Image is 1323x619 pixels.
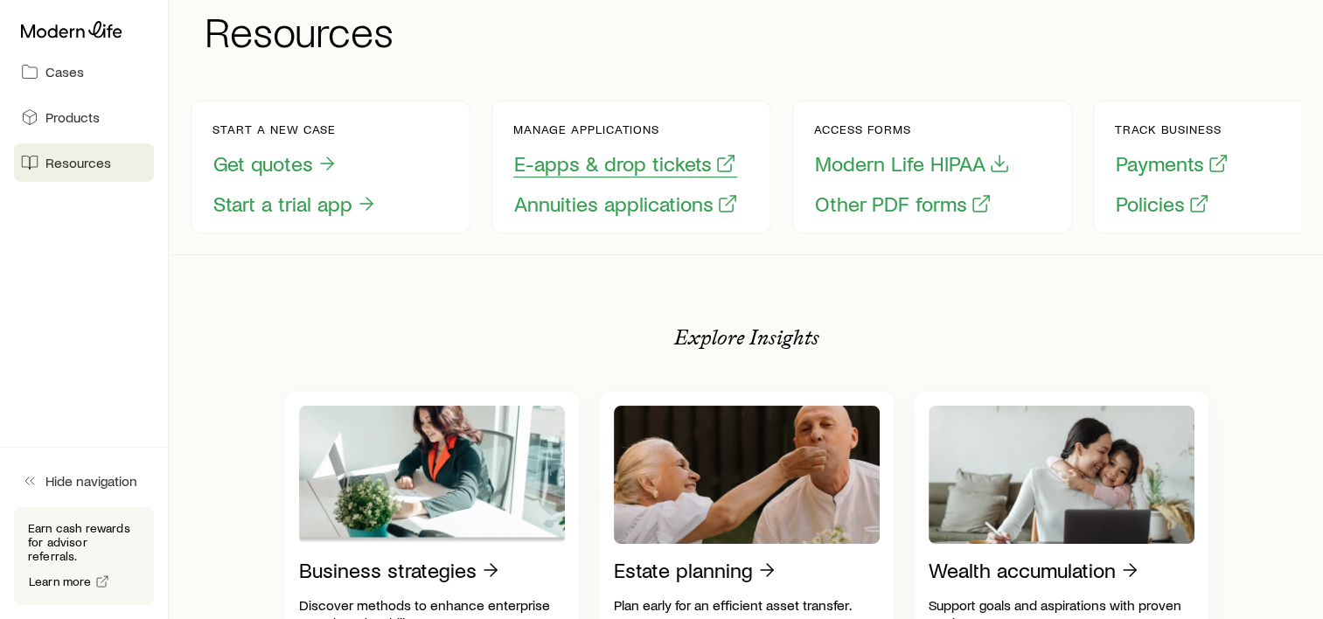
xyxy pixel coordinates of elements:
span: Cases [45,63,84,80]
a: Products [14,98,154,136]
p: Earn cash rewards for advisor referrals. [28,521,140,563]
h1: Resources [205,10,1302,52]
button: Hide navigation [14,462,154,500]
p: Start a new case [212,122,378,136]
button: Get quotes [212,150,338,177]
span: Learn more [29,575,92,588]
p: Access forms [814,122,1011,136]
p: Plan early for an efficient asset transfer. [614,596,880,614]
p: Wealth accumulation [929,558,1116,582]
span: Hide navigation [45,472,137,490]
a: Cases [14,52,154,91]
span: Products [45,108,100,126]
span: Resources [45,154,111,171]
p: Estate planning [614,558,753,582]
p: Business strategies [299,558,477,582]
img: Wealth accumulation [929,406,1194,544]
button: Start a trial app [212,191,378,218]
button: Other PDF forms [814,191,992,218]
button: Policies [1115,191,1210,218]
img: Estate planning [614,406,880,544]
div: Earn cash rewards for advisor referrals.Learn more [14,507,154,605]
p: Track business [1115,122,1229,136]
a: Resources [14,143,154,182]
p: Explore Insights [674,325,819,350]
button: E-apps & drop tickets [513,150,737,177]
button: Modern Life HIPAA [814,150,1011,177]
button: Payments [1115,150,1229,177]
img: Business strategies [299,406,565,544]
p: Manage applications [513,122,739,136]
button: Annuities applications [513,191,739,218]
